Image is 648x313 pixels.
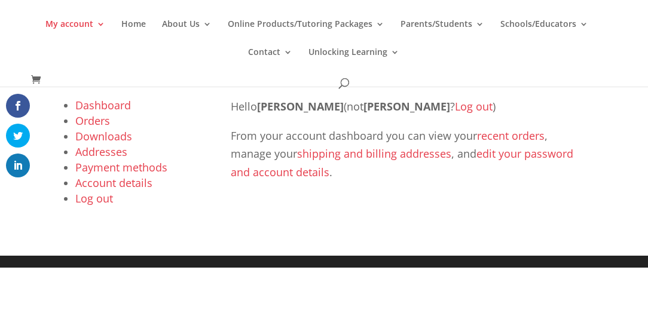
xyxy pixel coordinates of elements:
a: Online Products/Tutoring Packages [228,20,384,48]
a: About Us [162,20,212,48]
a: Contact [248,48,292,76]
a: Addresses [75,145,127,159]
p: Hello (not ? ) [231,97,583,127]
nav: Account pages [65,97,220,217]
a: Parents/Students [401,20,484,48]
a: edit your password and account details [231,146,573,179]
a: Schools/Educators [500,20,588,48]
a: Log out [455,99,493,113]
a: Home [121,20,146,48]
a: Downloads [75,129,132,143]
a: shipping and billing addresses [297,146,451,161]
a: Dashboard [75,98,131,112]
strong: [PERSON_NAME] [257,99,344,113]
p: From your account dashboard you can view your , manage your , and . [231,127,583,182]
a: recent orders [477,128,545,143]
a: Log out [75,191,113,205]
a: Orders [75,113,110,128]
a: Payment methods [75,160,167,174]
strong: [PERSON_NAME] [363,99,450,113]
a: Account details [75,176,152,190]
a: Unlocking Learning [308,48,399,76]
a: My account [45,20,105,48]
